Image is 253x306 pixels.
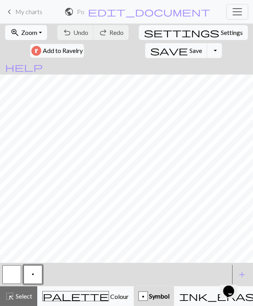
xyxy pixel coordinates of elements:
[24,265,42,284] button: p
[139,292,147,301] div: p
[144,28,219,37] i: Settings
[43,46,83,56] span: Add to Ravelry
[64,6,74,17] span: public
[145,43,207,58] button: Save
[237,269,247,280] span: add
[144,27,219,38] span: settings
[15,292,32,300] span: Select
[10,27,20,38] span: zoom_in
[5,5,42,18] a: My charts
[148,292,169,300] span: Symbol
[31,46,41,56] img: Ravelry
[189,47,202,54] span: Save
[5,25,47,40] button: Zoom
[226,4,248,20] button: Toggle navigation
[32,271,34,277] span: Purl
[5,6,14,17] span: keyboard_arrow_left
[37,286,134,306] button: Colour
[77,8,84,15] h2: Porcelain Rose Sweater / Option 3
[139,25,248,40] button: SettingsSettings
[30,44,84,58] button: Add to Ravelry
[220,275,245,298] iframe: chat widget
[221,28,243,37] span: Settings
[134,286,174,306] button: p Symbol
[15,8,42,15] span: My charts
[88,6,210,17] span: edit_document
[5,291,15,302] span: highlight_alt
[150,45,188,56] span: save
[5,62,43,73] span: help
[109,293,129,300] span: Colour
[21,29,37,36] span: Zoom
[43,291,109,302] span: palette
